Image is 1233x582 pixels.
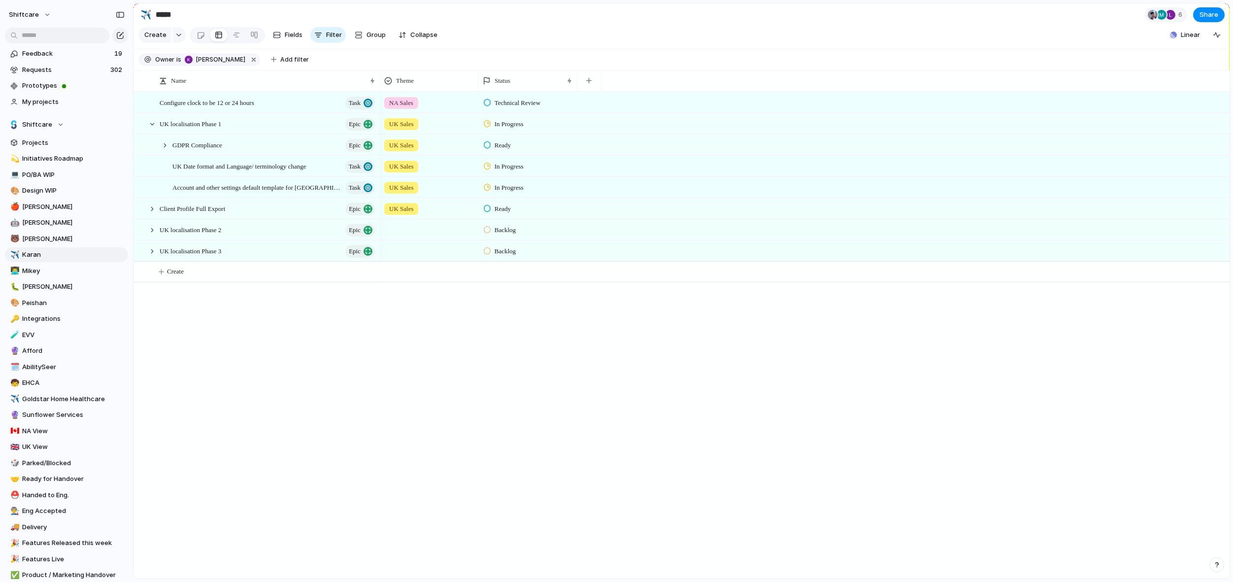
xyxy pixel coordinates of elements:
span: EVV [22,330,125,340]
button: [PERSON_NAME] [182,54,247,65]
div: 👨‍💻 [10,265,17,276]
button: 🗓️ [9,362,19,372]
a: ✈️Karan [5,247,128,262]
span: Account and other settings default template for [GEOGRAPHIC_DATA] [172,181,342,193]
a: Requests302 [5,63,128,77]
div: 🎨 [10,185,17,197]
a: 🚚Delivery [5,520,128,535]
button: Share [1193,7,1225,22]
span: Eng Accepted [22,506,125,516]
span: Epic [349,244,361,258]
a: 🧪EVV [5,328,128,342]
span: UK Sales [389,140,413,150]
button: ⛑️ [9,490,19,500]
span: UK Sales [389,183,413,193]
div: ✈️Goldstar Home Healthcare [5,392,128,407]
button: Fields [269,27,306,43]
button: Group [350,27,391,43]
div: 🍎[PERSON_NAME] [5,200,128,214]
span: Create [167,267,184,276]
span: 19 [114,49,124,59]
span: Epic [349,202,361,216]
a: 🧒EHCA [5,376,128,390]
div: 🚚 [10,521,17,533]
a: 💫Initiatives Roadmap [5,151,128,166]
a: 🎲Parked/Blocked [5,456,128,471]
span: Name [171,76,186,86]
span: Task [349,181,361,195]
span: My projects [22,97,125,107]
button: 💫 [9,154,19,164]
span: Backlog [495,246,516,256]
span: Backlog [495,225,516,235]
a: 🐛[PERSON_NAME] [5,279,128,294]
button: 🎨 [9,298,19,308]
span: Feedback [22,49,111,59]
a: Prototypes [5,78,128,93]
div: 🧪 [10,329,17,341]
span: Delivery [22,522,125,532]
span: Ready [495,140,511,150]
button: 🧪 [9,330,19,340]
a: 🤝Ready for Handover [5,472,128,486]
span: Filter [326,30,342,40]
a: 🔑Integrations [5,311,128,326]
div: 🔮 [10,410,17,421]
span: Initiatives Roadmap [22,154,125,164]
button: ✈️ [138,7,154,23]
span: GDPR Compliance [172,139,222,150]
button: 🎉 [9,554,19,564]
div: 🇬🇧UK View [5,440,128,454]
div: ✈️ [140,8,151,21]
button: Task [345,181,375,194]
span: Handed to Eng. [22,490,125,500]
span: UK Sales [389,204,413,214]
div: 👨‍🏭Eng Accepted [5,504,128,518]
span: Design WIP [22,186,125,196]
button: 🤝 [9,474,19,484]
button: Epic [345,118,375,131]
span: UK localisation Phase 2 [160,224,221,235]
span: Afford [22,346,125,356]
div: ✅ [10,570,17,581]
span: [PERSON_NAME] [22,218,125,228]
span: Karan [22,250,125,260]
span: Status [495,76,510,86]
button: 🧒 [9,378,19,388]
a: 🐻[PERSON_NAME] [5,232,128,246]
button: 🤖 [9,218,19,228]
div: 🍎 [10,201,17,212]
span: Fields [285,30,302,40]
div: 🤖 [10,217,17,229]
span: Parked/Blocked [22,458,125,468]
span: Goldstar Home Healthcare [22,394,125,404]
span: EHCA [22,378,125,388]
button: Add filter [265,53,315,67]
span: UK localisation Phase 3 [160,245,221,256]
div: 🐛 [10,281,17,293]
span: is [176,55,181,64]
button: 🔮 [9,346,19,356]
div: ✈️ [10,249,17,261]
span: UK Date format and Language/ terminology change [172,160,306,171]
span: Create [144,30,167,40]
button: Epic [345,203,375,215]
span: Shiftcare [22,120,52,130]
span: [PERSON_NAME] [22,202,125,212]
div: 🧒 [10,377,17,389]
button: 🇬🇧 [9,442,19,452]
a: 🎨Peishan [5,296,128,310]
div: 👨‍🏭 [10,506,17,517]
button: 🍎 [9,202,19,212]
span: Collapse [410,30,437,40]
a: 🗓️AbilitySeer [5,360,128,375]
span: Owner [155,55,174,64]
a: 🔮Sunflower Services [5,408,128,422]
span: Ready [495,204,511,214]
div: 🗓️ [10,361,17,373]
span: Sunflower Services [22,410,125,420]
span: In Progress [495,162,524,171]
